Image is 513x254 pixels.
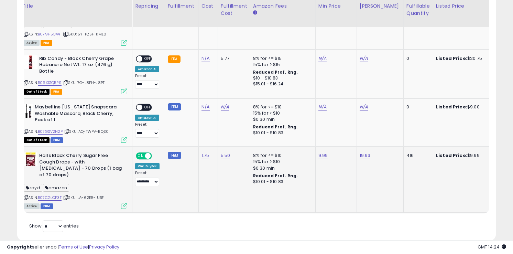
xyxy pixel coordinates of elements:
[24,104,33,118] img: 311++MFCh3L._SL40_.jpg
[38,195,62,201] a: B07CGLCF3T
[63,31,106,37] span: | SKU: 5Y-PZSF-KML8
[24,89,50,95] span: All listings that are currently out of stock and unavailable for purchase on Amazon
[43,184,69,192] span: amazon
[221,152,230,159] a: 5.50
[24,184,42,192] span: zayd
[318,104,327,110] a: N/A
[318,55,327,62] a: N/A
[436,55,467,62] b: Listed Price:
[142,105,153,110] span: OFF
[135,115,159,121] div: Amazon AI
[22,2,129,10] div: Title
[253,130,310,136] div: $10.01 - $10.83
[201,152,209,159] a: 1.75
[406,55,428,62] div: 0
[59,244,88,250] a: Terms of Use
[253,116,310,123] div: $0.30 min
[38,129,63,135] a: B07GSV2H2P
[38,80,62,86] a: B06XS1Q5P9
[436,104,467,110] b: Listed Price:
[478,244,506,250] span: 2025-09-17 14:24 GMT
[360,152,371,159] a: 19.93
[29,223,79,229] span: Show: entries
[406,104,428,110] div: 0
[253,179,310,185] div: $10.01 - $10.83
[63,80,105,85] span: | SKU: 7G-L8FH-J8PT
[360,2,401,10] div: [PERSON_NAME]
[253,55,310,62] div: 8% for <= $15
[135,163,160,169] div: Win BuyBox
[39,55,123,76] b: Rib Candy - Black Cherry Grape Habanero Net Wt. 17 oz (476 g) Bottle
[253,152,310,159] div: 8% for <= $10
[39,152,123,180] b: Halls Black Cherry Sugar Free Cough Drops - with [MEDICAL_DATA] - 70 Drops (1 bag of 70 drops)
[253,159,310,165] div: 15% for > $10
[168,55,181,63] small: FBA
[24,55,37,69] img: 31p-i09LxXL._SL40_.jpg
[151,153,162,159] span: OFF
[135,74,160,89] div: Preset:
[253,165,310,171] div: $0.30 min
[253,10,257,16] small: Amazon Fees.
[253,173,298,179] b: Reduced Prof. Rng.
[168,2,196,10] div: Fulfillment
[64,129,109,134] span: | SKU: AQ-TWPV-RQS0
[201,55,210,62] a: N/A
[436,55,493,62] div: $20.75
[253,69,298,75] b: Reduced Prof. Rng.
[221,104,229,110] a: N/A
[24,40,40,46] span: All listings currently available for purchase on Amazon
[436,104,493,110] div: $9.00
[89,244,119,250] a: Privacy Policy
[51,89,62,95] span: FBA
[7,244,119,251] div: seller snap | |
[253,110,310,116] div: 15% for > $10
[142,56,153,62] span: OFF
[318,2,354,10] div: Min Price
[360,55,368,62] a: N/A
[7,244,32,250] strong: Copyright
[135,66,159,72] div: Amazon AI
[406,2,430,17] div: Fulfillable Quantity
[24,137,50,143] span: All listings that are currently out of stock and unavailable for purchase on Amazon
[253,104,310,110] div: 8% for <= $10
[63,195,104,200] span: | SKU: LA-62E5-IUBF
[135,171,160,186] div: Preset:
[201,2,215,10] div: Cost
[41,203,53,209] span: FBM
[41,40,52,46] span: FBA
[253,2,313,10] div: Amazon Fees
[135,122,160,138] div: Preset:
[221,55,245,62] div: 5.77
[253,81,310,87] div: $15.01 - $16.24
[406,152,428,159] div: 416
[221,2,247,17] div: Fulfillment Cost
[24,152,37,166] img: 51b-YgLudsL._SL40_.jpg
[253,62,310,68] div: 15% for > $15
[51,137,63,143] span: FBM
[137,153,145,159] span: ON
[318,152,328,159] a: 9.99
[253,124,298,130] b: Reduced Prof. Rng.
[168,152,181,159] small: FBM
[360,104,368,110] a: N/A
[436,2,495,10] div: Listed Price
[24,203,40,209] span: All listings currently available for purchase on Amazon
[24,152,127,208] div: ASIN:
[38,31,62,37] a: B079H5C44T
[436,152,467,159] b: Listed Price:
[168,103,181,110] small: FBM
[35,104,118,125] b: Maybelline [US_STATE] Snapscara Washable Mascara, Black Cherry, Pack of 1
[253,75,310,81] div: $10 - $10.83
[201,104,210,110] a: N/A
[135,2,162,10] div: Repricing
[436,152,493,159] div: $9.99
